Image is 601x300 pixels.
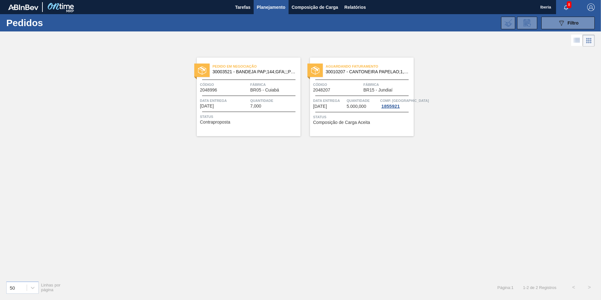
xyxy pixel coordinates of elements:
span: Página : 1 [497,285,513,290]
span: Planejamento [257,3,285,11]
div: 1855921 [380,104,401,109]
span: Composição de Carga Aceita [313,120,370,125]
a: statusPedido em Negociação30003521 - BANDEJA PAP;144;GFA;;;PET;;Código2048996FábricaBR05 - Cuiabá... [187,58,300,136]
img: status [311,66,319,75]
img: Logout [587,3,595,11]
span: Status [200,114,299,120]
span: Composição de Carga [292,3,338,11]
span: Fábrica [250,81,299,88]
span: 2048996 [200,88,217,92]
span: Quantidade [250,97,299,104]
button: > [582,280,597,295]
span: Contraproposta [200,120,230,125]
span: 5.000,000 [347,104,366,109]
span: BR15 - Jundiaí [363,88,393,92]
span: BR05 - Cuiabá [250,88,279,92]
span: 22/10/2025 [313,104,327,109]
div: 50 [10,285,15,290]
span: Comp. Carga [380,97,429,104]
span: Tarefas [235,3,251,11]
span: 2048207 [313,88,330,92]
span: 18/10/2025 [200,104,214,108]
button: Filtro [541,17,595,29]
span: Código [313,81,362,88]
a: Comp. [GEOGRAPHIC_DATA]1855921 [380,97,412,109]
span: 30003521 - BANDEJA PAP;144;GFA;;;PET;; [212,69,295,74]
button: < [566,280,582,295]
span: Quantidade [347,97,379,104]
span: Linhas por página [41,283,61,292]
span: 30010207 - CANTONEIRA PAPELAO;1,77x200;PET 510 ML;; [326,69,409,74]
div: Visão em Cards [583,35,595,47]
div: Visão em Lista [571,35,583,47]
div: Importar Negociações dos Pedidos [501,17,515,29]
span: Código [200,81,249,88]
span: Fábrica [363,81,412,88]
span: Data Entrega [313,97,345,104]
span: 8 [567,1,571,8]
img: TNhmsLtSVTkK8tSr43FrP2fwEKptu5GPRR3wAAAABJRU5ErkJggg== [8,4,38,10]
span: Data Entrega [200,97,249,104]
span: Relatórios [345,3,366,11]
span: Pedido em Negociação [212,63,300,69]
h1: Pedidos [6,19,100,26]
span: Aguardando Faturamento [326,63,414,69]
span: 7,000 [250,104,261,108]
button: Notificações [556,3,576,12]
span: Status [313,114,412,120]
a: statusAguardando Faturamento30010207 - CANTONEIRA PAPELAO;1,77x200;PET 510 ML;;Código2048207Fábri... [300,58,414,136]
div: Solicitação de Revisão de Pedidos [517,17,537,29]
span: 1 - 2 de 2 Registros [523,285,556,290]
img: status [198,66,206,75]
span: Filtro [568,20,579,25]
